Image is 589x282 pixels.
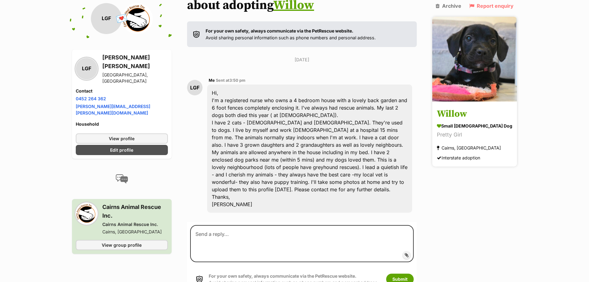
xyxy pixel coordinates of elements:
div: LGF [91,3,122,34]
span: 3:50 pm [229,78,245,83]
h3: [PERSON_NAME] [PERSON_NAME] [102,53,168,71]
h3: Willow [437,107,512,121]
div: [GEOGRAPHIC_DATA], [GEOGRAPHIC_DATA] [102,72,168,84]
div: LGF [76,58,97,80]
a: Archive [436,3,461,9]
a: Edit profile [76,145,168,155]
span: 💌 [115,12,129,25]
span: View profile [109,135,134,142]
a: View group profile [76,240,168,250]
img: Cairns Animal Rescue Inc. profile pic [122,3,153,34]
span: Me [209,78,215,83]
img: Cairns Animal Rescue Inc. profile pic [76,203,97,224]
div: Pretty Girl [437,131,512,139]
div: Hi, I'm a registered nurse who owns a 4 bedroom house with a lovely back garden and 6 foot fences... [207,85,412,213]
div: LGF [187,80,203,95]
div: Interstate adoption [437,154,480,162]
h4: Household [76,121,168,127]
span: Sent at [216,78,245,83]
img: Willow [432,17,517,102]
div: small [DEMOGRAPHIC_DATA] Dog [437,123,512,129]
p: [DATE] [187,56,417,63]
a: Report enquiry [469,3,514,9]
img: conversation-icon-4a6f8262b818ee0b60e3300018af0b2d0b884aa5de6e9bcb8d3d4eeb1a70a7c4.svg [116,174,128,184]
h3: Cairns Animal Rescue Inc. [102,203,168,220]
p: Avoid sharing personal information such as phone numbers and personal address. [206,28,376,41]
strong: For your own safety, always communicate via the PetRescue website. [206,28,353,33]
a: 0452 264 362 [76,96,106,101]
span: View group profile [102,242,142,248]
a: [PERSON_NAME][EMAIL_ADDRESS][PERSON_NAME][DOMAIN_NAME] [76,104,150,115]
a: Willow small [DEMOGRAPHIC_DATA] Dog Pretty Girl Cairns, [GEOGRAPHIC_DATA] Interstate adoption [432,103,517,167]
strong: For your own safety, always communicate via the PetRescue website. [209,273,356,279]
h4: Contact [76,88,168,94]
div: Cairns, [GEOGRAPHIC_DATA] [437,144,501,152]
div: Cairns, [GEOGRAPHIC_DATA] [102,229,168,235]
a: View profile [76,133,168,144]
span: Edit profile [110,147,133,153]
div: Cairns Animal Rescue Inc. [102,221,168,228]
